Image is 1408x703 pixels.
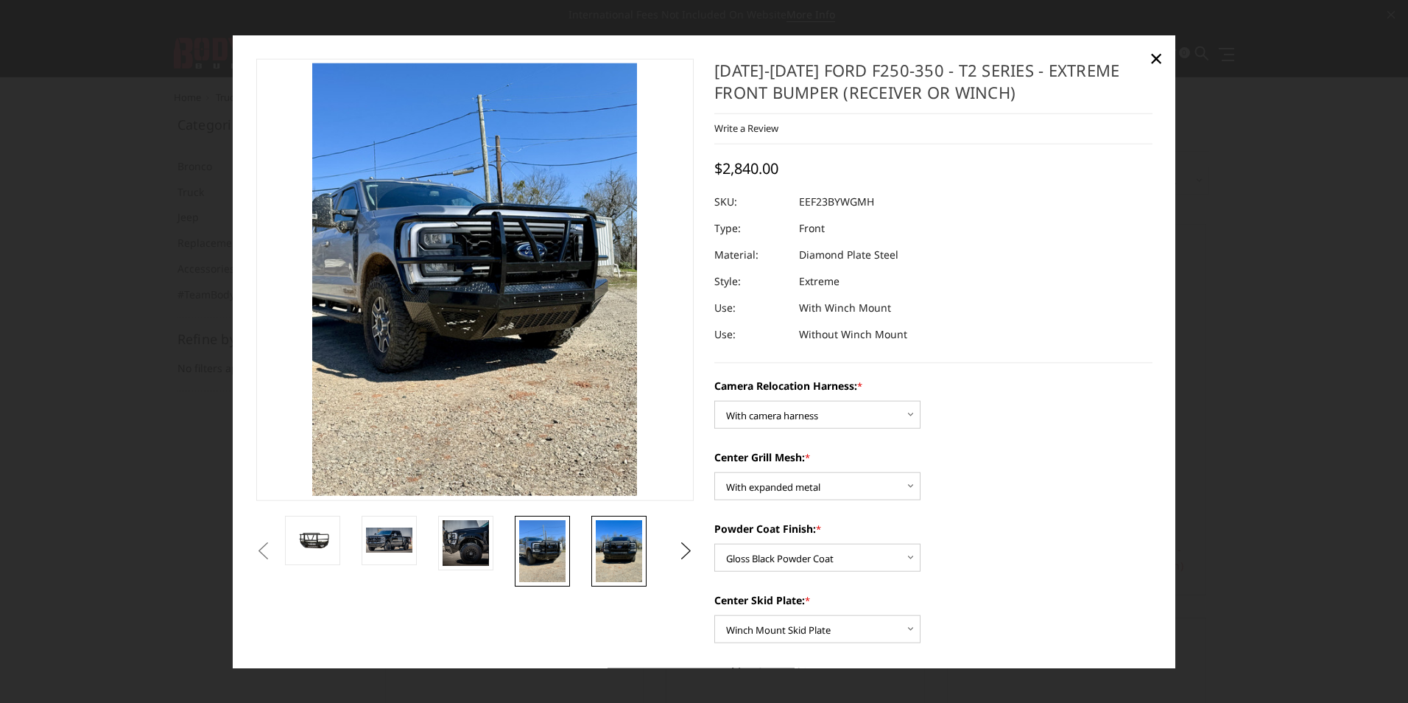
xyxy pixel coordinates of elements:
dt: Use: [714,295,788,321]
label: Center Grill Mesh: [714,450,1152,465]
label: Powder Coat Finish: [714,521,1152,536]
span: × [1150,41,1163,73]
a: Close [1144,46,1168,69]
dd: Front [799,215,825,242]
label: Parking Sensor Cutouts: [714,664,1152,679]
img: 2023-2025 Ford F250-350 - T2 Series - Extreme Front Bumper (receiver or winch) [443,520,489,566]
img: 2023-2025 Ford F250-350 - T2 Series - Extreme Front Bumper (receiver or winch) [366,528,412,553]
button: Next [675,539,697,562]
iframe: Chat Widget [1334,632,1408,703]
label: Center Skid Plate: [714,592,1152,608]
dt: SKU: [714,189,788,215]
dt: Use: [714,321,788,348]
dt: Style: [714,268,788,295]
dd: Extreme [799,268,839,295]
dt: Material: [714,242,788,268]
dd: EEF23BYWGMH [799,189,874,215]
img: 2023-2025 Ford F250-350 - T2 Series - Extreme Front Bumper (receiver or winch) [596,520,642,581]
a: 2023-2025 Ford F250-350 - T2 Series - Extreme Front Bumper (receiver or winch) [256,58,694,500]
dt: Type: [714,215,788,242]
label: Camera Relocation Harness: [714,378,1152,394]
dd: Without Winch Mount [799,321,907,348]
dd: Diamond Plate Steel [799,242,898,268]
dd: With Winch Mount [799,295,891,321]
span: $2,840.00 [714,158,778,178]
img: 2023-2025 Ford F250-350 - T2 Series - Extreme Front Bumper (receiver or winch) [289,527,336,553]
h1: [DATE]-[DATE] Ford F250-350 - T2 Series - Extreme Front Bumper (receiver or winch) [714,58,1152,113]
img: 2023-2025 Ford F250-350 - T2 Series - Extreme Front Bumper (receiver or winch) [519,520,566,581]
a: Write a Review [714,122,778,135]
button: Previous [253,539,275,562]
